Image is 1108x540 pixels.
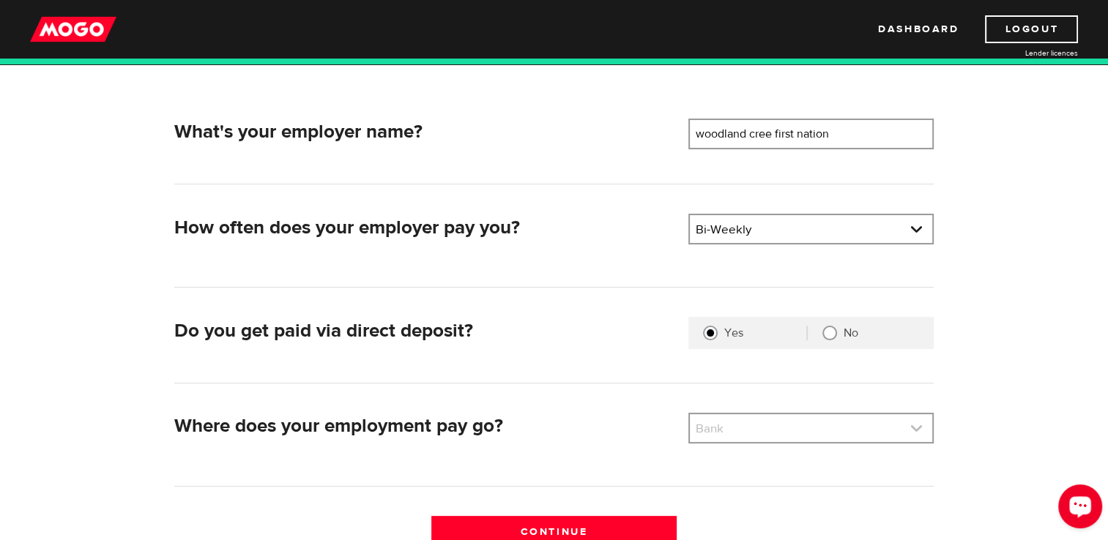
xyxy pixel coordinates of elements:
h2: What's your employer name? [174,121,677,143]
a: Logout [985,15,1078,43]
input: No [822,326,837,340]
h2: How often does your employer pay you? [174,217,677,239]
h2: Do you get paid via direct deposit? [174,320,677,342]
img: mogo_logo-11ee424be714fa7cbb0f0f49df9e16ec.png [30,15,116,43]
a: Dashboard [878,15,959,43]
iframe: LiveChat chat widget [1046,479,1108,540]
h2: Where does your employment pay go? [174,415,677,438]
input: Yes [703,326,718,340]
a: Lender licences [968,48,1078,59]
label: No [844,326,919,340]
label: Yes [724,326,806,340]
